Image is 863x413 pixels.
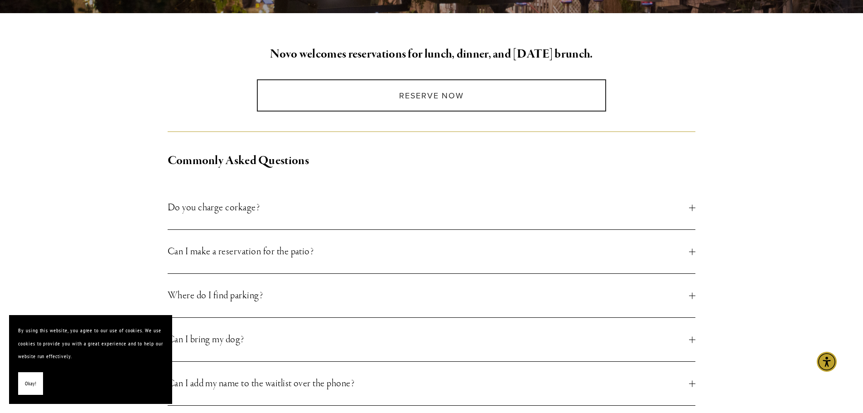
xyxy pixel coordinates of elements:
span: Can I add my name to the waitlist over the phone? [168,375,689,392]
button: Can I make a reservation for the patio? [168,230,696,273]
h2: Novo welcomes reservations for lunch, dinner, and [DATE] brunch. [168,45,696,64]
span: Okay! [25,377,36,390]
section: Cookie banner [9,315,172,404]
span: Can I make a reservation for the patio? [168,243,689,260]
a: Reserve Now [257,79,606,112]
button: Where do I find parking? [168,274,696,317]
p: By using this website, you agree to our use of cookies. We use cookies to provide you with a grea... [18,324,163,363]
button: Do you charge corkage? [168,186,696,229]
span: Can I bring my dog? [168,331,689,348]
button: Can I add my name to the waitlist over the phone? [168,362,696,405]
span: Do you charge corkage? [168,199,689,216]
div: Accessibility Menu [817,352,837,372]
span: Where do I find parking? [168,287,689,304]
button: Can I bring my dog? [168,318,696,361]
button: Okay! [18,372,43,395]
h2: Commonly Asked Questions [168,151,696,170]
